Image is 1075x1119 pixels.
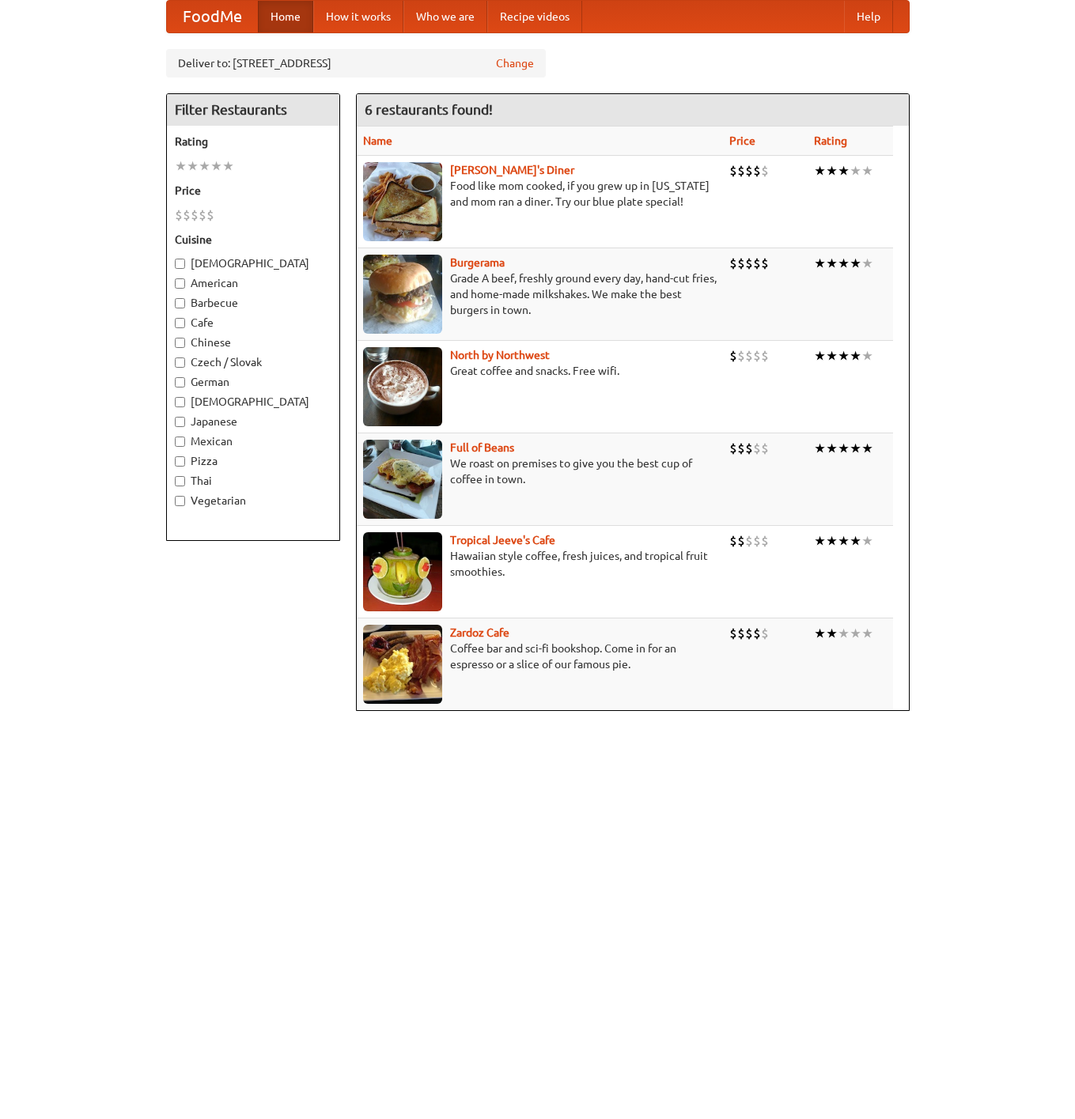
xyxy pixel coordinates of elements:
[175,183,331,198] h5: Price
[838,255,850,272] li: ★
[199,157,210,175] li: ★
[175,417,185,427] input: Japanese
[826,162,838,180] li: ★
[450,164,574,176] a: [PERSON_NAME]'s Diner
[175,338,185,348] input: Chinese
[450,534,555,546] a: Tropical Jeeve's Cafe
[826,347,838,365] li: ★
[826,255,838,272] li: ★
[826,625,838,642] li: ★
[745,255,753,272] li: $
[737,625,745,642] li: $
[729,532,737,550] li: $
[363,532,442,611] img: jeeves.jpg
[175,414,331,429] label: Japanese
[850,440,861,457] li: ★
[365,102,493,117] ng-pluralize: 6 restaurants found!
[496,55,534,71] a: Change
[175,397,185,407] input: [DEMOGRAPHIC_DATA]
[175,357,185,368] input: Czech / Slovak
[861,532,873,550] li: ★
[487,1,582,32] a: Recipe videos
[175,318,185,328] input: Cafe
[363,178,717,210] p: Food like mom cooked, if you grew up in [US_STATE] and mom ran a diner. Try our blue plate special!
[850,532,861,550] li: ★
[363,347,442,426] img: north.jpg
[175,354,331,370] label: Czech / Slovak
[850,625,861,642] li: ★
[814,162,826,180] li: ★
[450,626,509,639] b: Zardoz Cafe
[729,162,737,180] li: $
[761,440,769,457] li: $
[838,162,850,180] li: ★
[258,1,313,32] a: Home
[753,162,761,180] li: $
[363,162,442,241] img: sallys.jpg
[175,278,185,289] input: American
[175,232,331,248] h5: Cuisine
[313,1,403,32] a: How it works
[745,162,753,180] li: $
[222,157,234,175] li: ★
[167,94,339,126] h4: Filter Restaurants
[166,49,546,77] div: Deliver to: [STREET_ADDRESS]
[753,532,761,550] li: $
[737,532,745,550] li: $
[729,255,737,272] li: $
[745,625,753,642] li: $
[838,440,850,457] li: ★
[175,453,331,469] label: Pizza
[175,275,331,291] label: American
[745,440,753,457] li: $
[826,440,838,457] li: ★
[729,440,737,457] li: $
[363,548,717,580] p: Hawaiian style coffee, fresh juices, and tropical fruit smoothies.
[838,532,850,550] li: ★
[450,349,550,361] a: North by Northwest
[761,347,769,365] li: $
[175,335,331,350] label: Chinese
[761,625,769,642] li: $
[826,532,838,550] li: ★
[403,1,487,32] a: Who we are
[175,315,331,331] label: Cafe
[175,493,331,508] label: Vegetarian
[838,625,850,642] li: ★
[363,625,442,704] img: zardoz.jpg
[729,347,737,365] li: $
[850,255,861,272] li: ★
[745,347,753,365] li: $
[450,441,514,454] a: Full of Beans
[175,298,185,308] input: Barbecue
[191,206,199,224] li: $
[737,440,745,457] li: $
[861,347,873,365] li: ★
[363,255,442,334] img: burgerama.jpg
[861,625,873,642] li: ★
[729,625,737,642] li: $
[450,256,505,269] a: Burgerama
[363,456,717,487] p: We roast on premises to give you the best cup of coffee in town.
[737,162,745,180] li: $
[175,496,185,506] input: Vegetarian
[753,440,761,457] li: $
[363,134,392,147] a: Name
[850,162,861,180] li: ★
[850,347,861,365] li: ★
[814,625,826,642] li: ★
[175,433,331,449] label: Mexican
[814,255,826,272] li: ★
[175,377,185,387] input: German
[363,440,442,519] img: beans.jpg
[175,437,185,447] input: Mexican
[363,641,717,672] p: Coffee bar and sci-fi bookshop. Come in for an espresso or a slice of our famous pie.
[206,206,214,224] li: $
[753,347,761,365] li: $
[729,134,755,147] a: Price
[814,134,847,147] a: Rating
[175,255,331,271] label: [DEMOGRAPHIC_DATA]
[175,456,185,467] input: Pizza
[175,259,185,269] input: [DEMOGRAPHIC_DATA]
